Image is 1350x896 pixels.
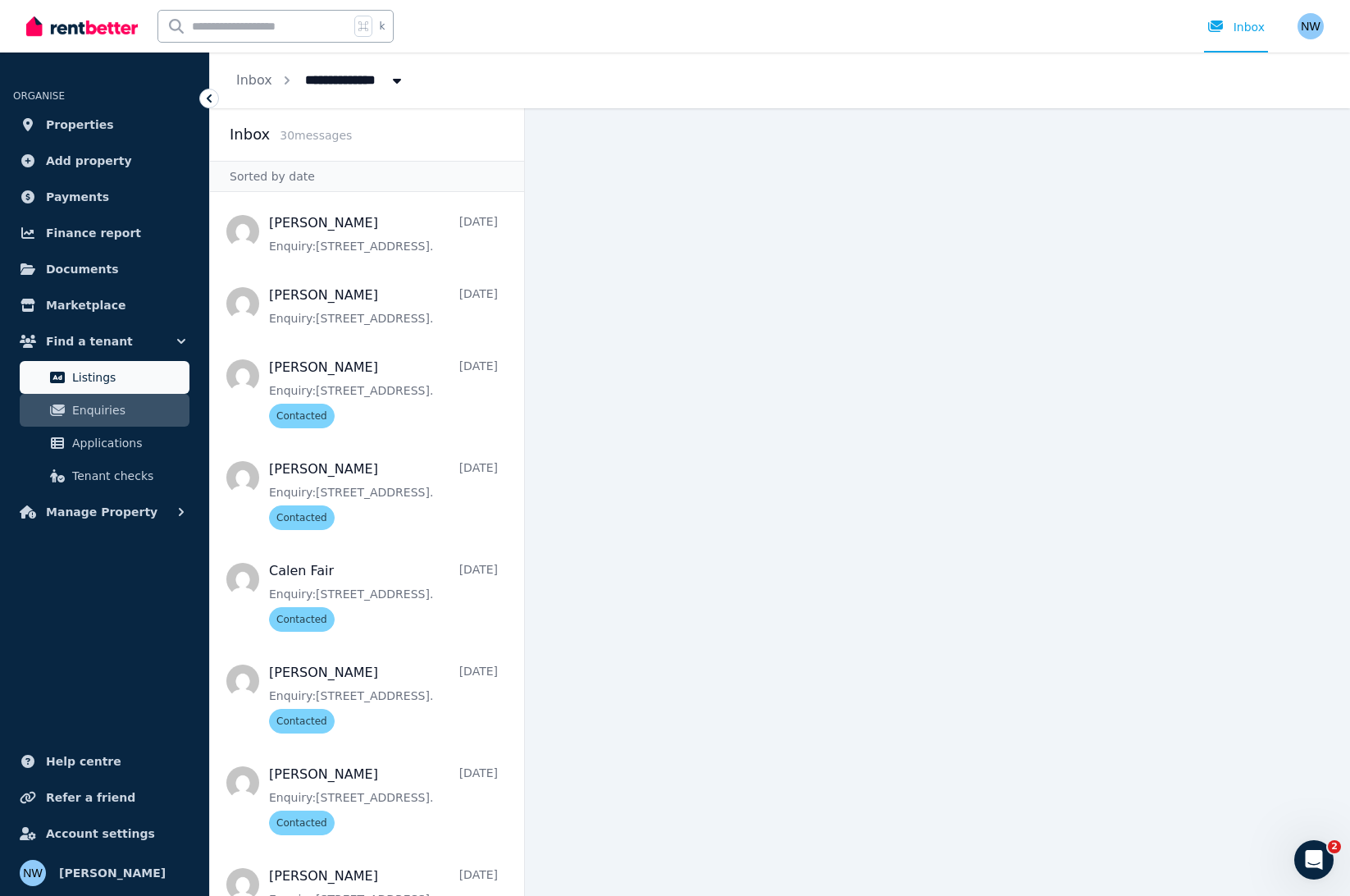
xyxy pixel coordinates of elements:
button: Manage Property [13,496,196,528]
nav: Message list [210,192,524,896]
span: Enquiries [72,400,183,420]
a: Calen Fair[DATE]Enquiry:[STREET_ADDRESS].Contacted [269,561,498,632]
img: Nicole Welch [20,860,46,886]
span: Add property [46,151,132,171]
span: Find a tenant [46,331,133,351]
span: ORGANISE [13,90,65,102]
div: Inbox [1207,19,1265,35]
a: Marketplace [13,289,196,322]
span: k [379,20,385,33]
span: Refer a friend [46,788,135,807]
span: Listings [72,368,183,387]
span: Manage Property [46,502,157,522]
a: Finance report [13,217,196,249]
a: Properties [13,108,196,141]
a: Payments [13,181,196,213]
span: Account settings [46,824,155,843]
span: Finance report [46,223,141,243]
img: RentBetter [26,14,138,39]
a: Applications [20,427,189,459]
span: 2 [1328,840,1341,853]
a: [PERSON_NAME][DATE]Enquiry:[STREET_ADDRESS]. [269,213,498,254]
img: Nicole Welch [1298,13,1324,39]
a: Tenant checks [20,459,189,492]
span: Documents [46,259,119,279]
span: 30 message s [280,129,352,142]
iframe: Intercom live chat [1294,840,1334,880]
a: Listings [20,361,189,394]
a: Documents [13,253,196,286]
span: Help centre [46,752,121,771]
a: [PERSON_NAME][DATE]Enquiry:[STREET_ADDRESS].Contacted [269,459,498,530]
a: Refer a friend [13,781,196,814]
a: Add property [13,144,196,177]
span: Properties [46,115,114,135]
a: Help centre [13,745,196,778]
span: Payments [46,187,109,207]
a: Enquiries [20,394,189,427]
span: [PERSON_NAME] [59,863,166,883]
a: [PERSON_NAME][DATE]Enquiry:[STREET_ADDRESS]. [269,286,498,327]
h2: Inbox [230,123,270,146]
div: Sorted by date [210,161,524,192]
nav: Breadcrumb [210,53,431,108]
button: Find a tenant [13,325,196,358]
a: [PERSON_NAME][DATE]Enquiry:[STREET_ADDRESS].Contacted [269,663,498,734]
a: Account settings [13,817,196,850]
a: Inbox [236,72,272,88]
a: [PERSON_NAME][DATE]Enquiry:[STREET_ADDRESS].Contacted [269,358,498,428]
span: Tenant checks [72,466,183,486]
span: Marketplace [46,295,125,315]
a: [PERSON_NAME][DATE]Enquiry:[STREET_ADDRESS].Contacted [269,765,498,835]
span: Applications [72,433,183,453]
